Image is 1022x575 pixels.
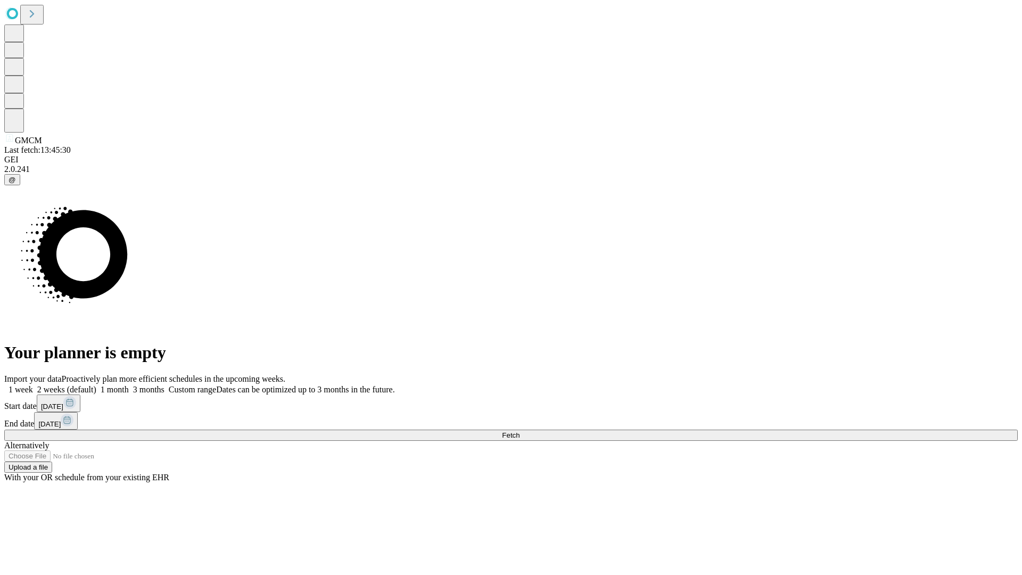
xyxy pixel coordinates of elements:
[4,174,20,185] button: @
[216,385,394,394] span: Dates can be optimized up to 3 months in the future.
[4,430,1018,441] button: Fetch
[4,395,1018,412] div: Start date
[41,402,63,410] span: [DATE]
[101,385,129,394] span: 1 month
[4,145,71,154] span: Last fetch: 13:45:30
[4,441,49,450] span: Alternatively
[4,343,1018,363] h1: Your planner is empty
[4,412,1018,430] div: End date
[4,165,1018,174] div: 2.0.241
[4,155,1018,165] div: GEI
[38,420,61,428] span: [DATE]
[4,462,52,473] button: Upload a file
[9,176,16,184] span: @
[502,431,520,439] span: Fetch
[169,385,216,394] span: Custom range
[37,395,80,412] button: [DATE]
[34,412,78,430] button: [DATE]
[62,374,285,383] span: Proactively plan more efficient schedules in the upcoming weeks.
[15,136,42,145] span: GMCM
[37,385,96,394] span: 2 weeks (default)
[4,473,169,482] span: With your OR schedule from your existing EHR
[133,385,164,394] span: 3 months
[9,385,33,394] span: 1 week
[4,374,62,383] span: Import your data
